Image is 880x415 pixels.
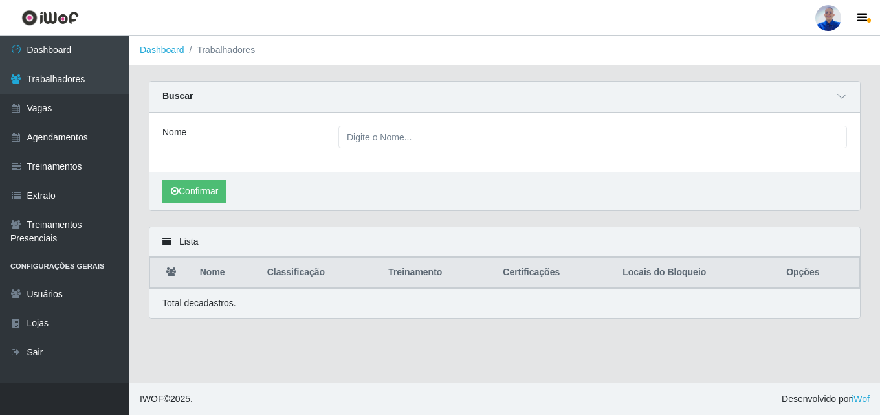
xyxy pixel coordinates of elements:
[140,45,184,55] a: Dashboard
[615,258,778,288] th: Locais do Bloqueio
[495,258,615,288] th: Certificações
[852,394,870,404] a: iWof
[162,126,186,139] label: Nome
[162,91,193,101] strong: Buscar
[149,227,860,257] div: Lista
[140,394,164,404] span: IWOF
[129,36,880,65] nav: breadcrumb
[782,392,870,406] span: Desenvolvido por
[140,392,193,406] span: © 2025 .
[338,126,847,148] input: Digite o Nome...
[380,258,495,288] th: Treinamento
[162,297,236,310] p: Total de cadastros.
[162,180,226,203] button: Confirmar
[778,258,859,288] th: Opções
[184,43,256,57] li: Trabalhadores
[192,258,259,288] th: Nome
[259,258,380,288] th: Classificação
[21,10,79,26] img: CoreUI Logo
